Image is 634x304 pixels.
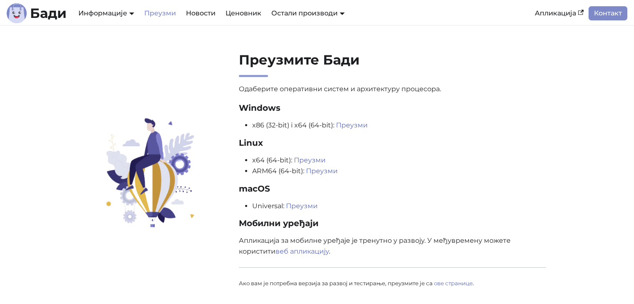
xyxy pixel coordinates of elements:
[239,235,546,257] p: Апликација за мобилне уређаје је тренутно у развоју. У међувремену можете користити .
[239,138,546,148] h3: Linux
[286,202,318,210] a: Преузми
[530,6,589,20] a: Апликација
[252,201,546,212] li: Universal:
[139,6,181,20] a: Преузми
[239,218,546,229] h3: Мобилни уређаји
[336,121,368,129] a: Преузми
[271,9,345,17] a: Остали производи
[7,3,67,23] a: ЛогоБади
[239,103,546,113] h3: Windows
[276,247,329,255] a: веб апликацију
[78,9,134,17] a: Информације
[239,52,546,77] h2: Преузмите Бади
[239,280,474,287] small: Ако вам је потребна верзија за развој и тестирање, преузмите је са .
[221,6,266,20] a: Ценовник
[306,167,338,175] a: Преузми
[252,166,546,177] li: ARM64 (64-bit):
[434,280,473,287] a: ове странице
[239,84,546,95] p: Одаберите оперативни систем и архитектуру процесора.
[7,3,27,23] img: Лого
[252,120,546,131] li: x86 (32-bit) i x64 (64-bit):
[252,155,546,166] li: x64 (64-bit):
[86,117,213,228] img: Преузмите Бади
[30,7,67,20] b: Бади
[589,6,627,20] a: Контакт
[181,6,221,20] a: Новости
[294,156,326,164] a: Преузми
[239,184,546,194] h3: macOS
